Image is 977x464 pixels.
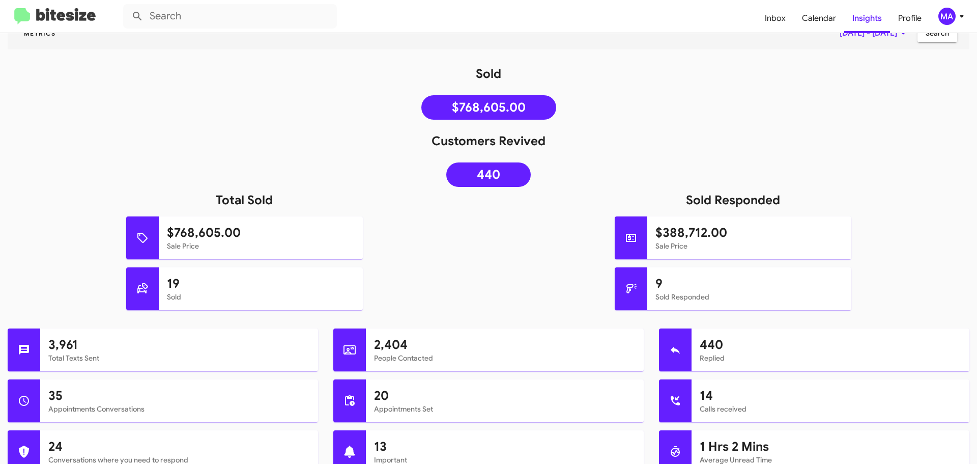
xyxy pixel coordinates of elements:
h1: 440 [700,337,961,353]
span: Search [926,24,949,42]
h1: 20 [374,388,636,404]
mat-card-subtitle: Sold Responded [655,292,843,302]
h1: 3,961 [48,337,310,353]
mat-card-subtitle: Sold [167,292,355,302]
a: Inbox [757,4,794,33]
a: Insights [844,4,890,33]
h1: 13 [374,439,636,455]
mat-card-subtitle: Sale Price [167,241,355,251]
h1: 1 Hrs 2 Mins [700,439,961,455]
mat-card-subtitle: Appointments Conversations [48,404,310,414]
button: Search [917,24,957,42]
a: Calendar [794,4,844,33]
mat-card-subtitle: People Contacted [374,353,636,363]
a: Profile [890,4,930,33]
button: MA [930,8,966,25]
h1: 9 [655,276,843,292]
h1: $768,605.00 [167,225,355,241]
h1: $388,712.00 [655,225,843,241]
span: Metrics [16,30,64,37]
mat-card-subtitle: Total Texts Sent [48,353,310,363]
h1: 19 [167,276,355,292]
h1: 2,404 [374,337,636,353]
span: [DATE] - [DATE] [840,24,909,42]
mat-card-subtitle: Calls received [700,404,961,414]
mat-card-subtitle: Replied [700,353,961,363]
h1: Sold Responded [489,192,977,208]
mat-card-subtitle: Appointments Set [374,404,636,414]
button: [DATE] - [DATE] [831,24,917,42]
span: 440 [477,170,500,180]
h1: 35 [48,388,310,404]
span: $768,605.00 [452,102,526,113]
div: MA [938,8,956,25]
h1: 14 [700,388,961,404]
mat-card-subtitle: Sale Price [655,241,843,251]
input: Search [123,4,337,29]
h1: 24 [48,439,310,455]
